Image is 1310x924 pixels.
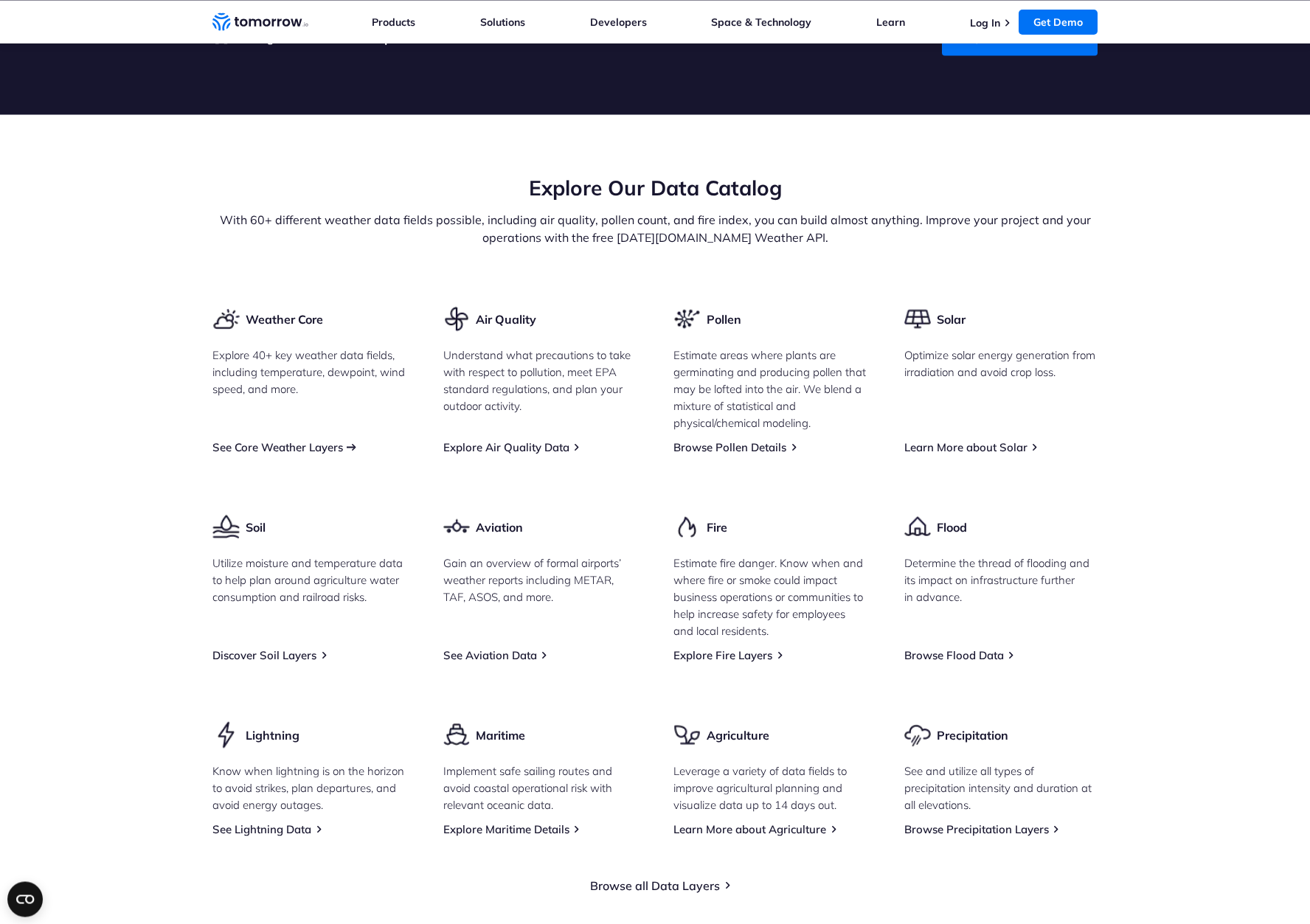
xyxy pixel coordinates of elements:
h3: Flood [937,518,967,535]
p: Understand what precautions to take with respect to pollution, meet EPA standard regulations, and... [443,346,637,414]
h3: Fire [707,518,727,535]
p: With 60+ different weather data fields possible, including air quality, pollen count, and fire in... [212,210,1098,246]
a: Explore Air Quality Data [443,440,569,454]
h3: Lightning [246,726,299,743]
p: Utilize moisture and temperature data to help plan around agriculture water consumption and railr... [212,554,406,605]
h3: Precipitation [937,726,1008,743]
a: Get Demo [1019,9,1098,34]
a: Log In [970,15,1000,29]
h3: Pollen [707,310,741,327]
a: Home link [212,10,308,32]
p: Explore 40+ key weather data fields, including temperature, dewpoint, wind speed, and more. [212,346,406,397]
a: Browse all Data Layers [590,878,720,892]
a: Browse Flood Data [904,647,1004,661]
h3: Air Quality [476,310,536,327]
a: Learn More about Agriculture [673,821,826,836]
a: Learn More about Solar [904,440,1027,454]
p: Implement safe sailing routes and avoid coastal operational risk with relevant oceanic data. [443,762,637,813]
a: See Core Weather Layers [212,440,343,454]
a: Developers [590,15,647,28]
h2: Explore Our Data Catalog [212,173,1098,201]
h3: Weather Core [246,310,323,327]
a: Browse Pollen Details [673,440,786,454]
p: See and utilize all types of precipitation intensity and duration at all elevations. [904,762,1098,813]
button: Open CMP widget [7,881,43,917]
p: Determine the thread of flooding and its impact on infrastructure further in advance. [904,554,1098,605]
a: Solutions [480,15,525,28]
h3: Agriculture [707,726,769,743]
p: Leverage a variety of data fields to improve agricultural planning and visualize data up to 14 da... [673,762,867,813]
a: Space & Technology [711,15,811,28]
a: Products [372,15,415,28]
p: Estimate fire danger. Know when and where fire or smoke could impact business operations or commu... [673,554,867,639]
h3: Maritime [476,726,525,743]
h3: Soil [246,518,266,535]
a: Browse Precipitation Layers [904,821,1049,836]
h3: Aviation [476,518,523,535]
p: Estimate areas where plants are germinating and producing pollen that may be lofted into the air.... [673,346,867,431]
a: See Lightning Data [212,821,311,836]
a: Explore Maritime Details [443,821,569,836]
a: See Aviation Data [443,647,537,661]
a: Explore Fire Layers [673,647,772,661]
p: Gain an overview of formal airports’ weather reports including METAR, TAF, ASOS, and more. [443,554,637,605]
a: Learn [876,15,905,28]
a: Discover Soil Layers [212,647,316,661]
p: Know when lightning is on the horizon to avoid strikes, plan departures, and avoid energy outages. [212,762,406,813]
h3: Solar [937,310,966,327]
p: Optimize solar energy generation from irradiation and avoid crop loss. [904,346,1098,380]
